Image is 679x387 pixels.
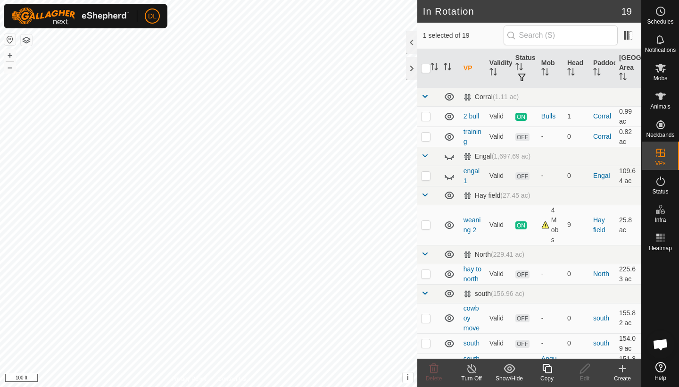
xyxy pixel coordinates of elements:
td: Valid [486,205,512,245]
td: 0 [563,333,589,353]
td: 109.64 ac [615,166,641,186]
button: + [4,50,16,61]
a: south 1 [464,355,480,372]
h2: In Rotation [423,6,621,17]
span: Schedules [647,19,673,25]
td: 0.99 ac [615,106,641,126]
span: Animals [650,104,671,109]
a: 2 bull [464,112,479,120]
span: VPs [655,160,665,166]
td: 1 [563,106,589,126]
input: Search (S) [504,25,618,45]
div: - [541,313,560,323]
span: (1,697.69 ac) [492,152,531,160]
td: 25.8 ac [615,205,641,245]
img: Gallagher Logo [11,8,129,25]
span: DL [148,11,157,21]
span: ON [515,113,527,121]
span: i [407,373,409,381]
button: i [403,372,413,383]
a: hay to north [464,265,481,283]
div: Edit [566,374,604,383]
span: Mobs [654,76,667,81]
th: Head [563,49,589,88]
div: - [541,338,560,348]
a: cowboy move [464,304,480,332]
button: – [4,62,16,73]
div: Turn Off [453,374,490,383]
td: 151.87 ac [615,353,641,374]
span: Help [654,375,666,381]
a: Contact Us [218,375,246,383]
p-sorticon: Activate to sort [541,69,549,77]
a: Hay field [593,216,605,234]
p-sorticon: Activate to sort [567,69,575,77]
span: Delete [426,375,442,382]
div: Bulls [541,111,560,121]
div: - [541,269,560,279]
button: Map Layers [21,34,32,46]
span: (156.96 ac) [491,290,524,297]
span: Neckbands [646,132,674,138]
th: VP [460,49,486,88]
td: Valid [486,106,512,126]
td: 0 [563,126,589,147]
th: Paddock [589,49,615,88]
p-sorticon: Activate to sort [593,69,601,77]
a: engal 1 [464,167,480,185]
p-sorticon: Activate to sort [619,74,627,82]
td: 0 [563,264,589,284]
td: Valid [486,303,512,333]
td: 154.09 ac [615,333,641,353]
td: Valid [486,126,512,147]
p-sorticon: Activate to sort [489,69,497,77]
span: OFF [515,340,530,348]
a: Privacy Policy [171,375,207,383]
a: North [593,270,609,278]
a: south [464,339,480,347]
div: Hay field [464,192,530,200]
span: (1.11 ac) [493,93,519,101]
span: OFF [515,270,530,278]
a: weaning 2 [464,216,481,234]
td: 225.63 ac [615,264,641,284]
th: [GEOGRAPHIC_DATA] Area [615,49,641,88]
div: Engal [464,152,530,160]
td: 155.82 ac [615,303,641,333]
td: 9 [563,205,589,245]
div: Angus 1 [541,354,560,374]
p-sorticon: Activate to sort [515,64,523,72]
div: Corral [464,93,519,101]
p-sorticon: Activate to sort [431,64,438,72]
a: Help [642,358,679,385]
th: Validity [486,49,512,88]
span: OFF [515,133,530,141]
a: Engal [593,172,610,179]
span: Infra [654,217,666,223]
td: Valid [486,333,512,353]
span: Status [652,189,668,194]
span: ON [515,221,527,229]
span: Notifications [645,47,676,53]
td: Valid [486,264,512,284]
p-sorticon: Activate to sort [444,64,451,72]
th: Mob [538,49,563,88]
td: Valid [486,353,512,374]
a: Corral [593,112,611,120]
td: 0.82 ac [615,126,641,147]
td: 0 [563,303,589,333]
span: OFF [515,172,530,180]
div: Create [604,374,641,383]
span: (229.41 ac) [491,251,524,258]
div: North [464,251,524,259]
button: Reset Map [4,34,16,45]
th: Status [512,49,538,88]
span: OFF [515,314,530,322]
a: training [464,128,481,145]
div: Copy [528,374,566,383]
span: Heatmap [649,245,672,251]
span: 19 [621,4,632,18]
div: - [541,171,560,181]
td: Valid [486,166,512,186]
div: - [541,132,560,142]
